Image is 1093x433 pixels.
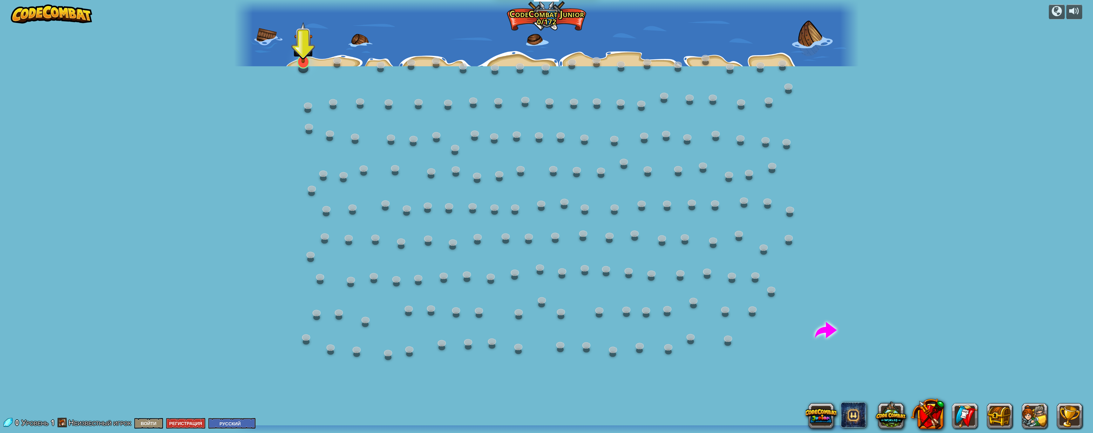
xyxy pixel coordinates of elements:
[1049,4,1065,19] button: Кампании
[166,418,206,429] button: Регистрация
[1066,4,1082,19] button: Регулировать громкость
[11,4,92,23] img: CodeCombat - Learn how to code by playing a game
[51,417,54,428] span: 1
[69,417,131,428] span: Неизвестный игрок
[294,22,312,63] img: level-banner-unstarted.png
[21,417,49,428] span: Уровень
[134,418,163,429] button: Войти
[15,417,21,428] span: 0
